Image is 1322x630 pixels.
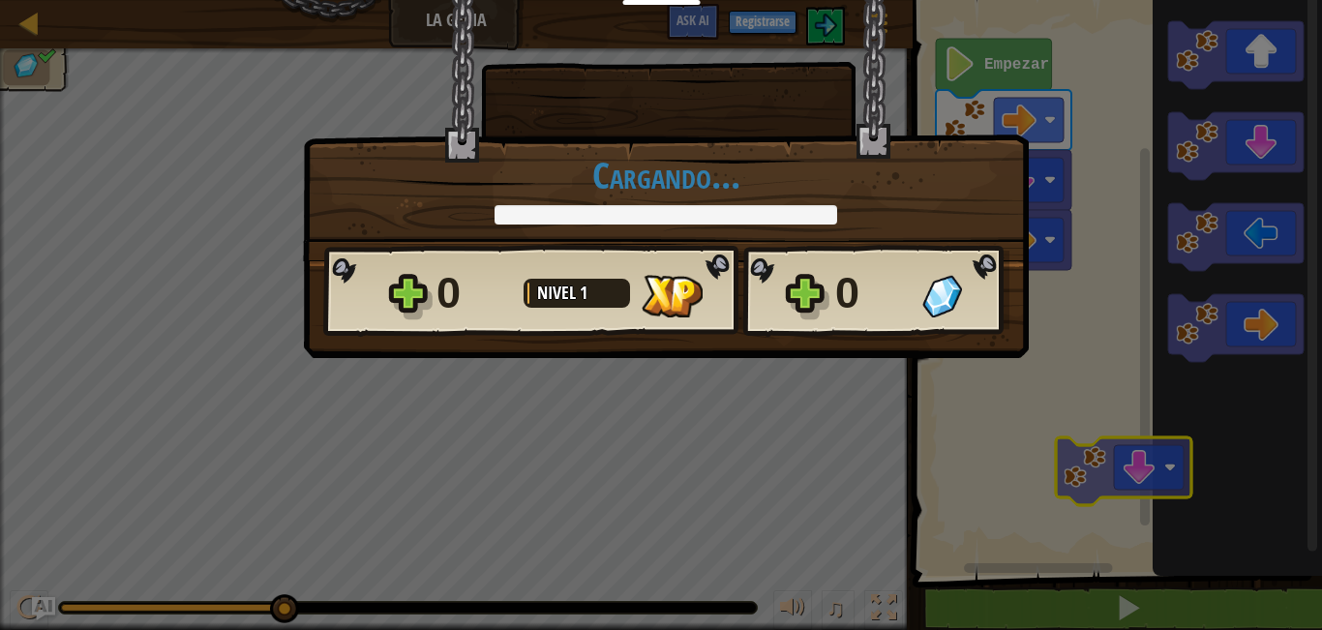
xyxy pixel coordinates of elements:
[580,281,587,305] span: 1
[642,275,703,317] img: XP Ganada
[323,155,1008,195] h1: Cargando...
[436,262,512,324] div: 0
[835,262,911,324] div: 0
[537,281,580,305] span: Nivel
[922,275,962,317] img: Gemas Ganadas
